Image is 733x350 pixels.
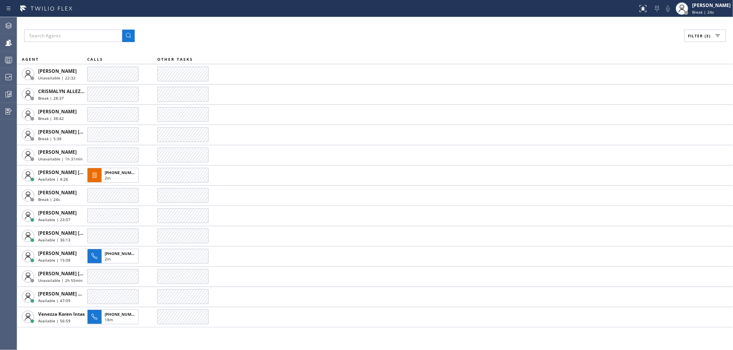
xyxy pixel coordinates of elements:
[38,88,86,95] span: CRISMALYN ALLEZER
[684,30,726,42] button: Filter (3)
[87,307,141,327] button: [PHONE_NUMBER]18m
[38,209,77,216] span: [PERSON_NAME]
[38,75,76,81] span: Unavailable | 22:32
[38,250,77,257] span: [PERSON_NAME]
[38,270,116,277] span: [PERSON_NAME] [PERSON_NAME]
[87,165,141,185] button: [PHONE_NUMBER]2m
[105,256,111,262] span: 2m
[688,33,710,39] span: Filter (3)
[38,95,64,101] span: Break | 28:37
[38,176,68,182] span: Available | 4:26
[87,56,103,62] span: CALLS
[38,189,77,196] span: [PERSON_NAME]
[22,56,39,62] span: AGENT
[105,251,140,256] span: [PHONE_NUMBER]
[38,197,60,202] span: Break | 24s
[38,108,77,115] span: [PERSON_NAME]
[38,217,70,222] span: Available | 23:07
[38,311,85,317] span: Venezza Koren Intas
[38,116,64,121] span: Break | 38:42
[38,257,70,263] span: Available | 15:08
[38,149,77,155] span: [PERSON_NAME]
[38,318,70,324] span: Available | 56:59
[105,175,111,181] span: 2m
[157,56,193,62] span: OTHER TASKS
[24,30,122,42] input: Search Agents
[105,311,140,317] span: [PHONE_NUMBER]
[38,237,70,243] span: Available | 36:13
[38,156,83,162] span: Unavailable | 1h 31min
[105,317,113,322] span: 18m
[87,246,141,266] button: [PHONE_NUMBER]2m
[692,9,714,15] span: Break | 24s
[38,278,83,283] span: Unavailable | 2h 55min
[38,68,77,74] span: [PERSON_NAME]
[38,290,97,297] span: [PERSON_NAME] Guingos
[38,136,62,141] span: Break | 5:38
[38,128,116,135] span: [PERSON_NAME] [PERSON_NAME]
[663,3,673,14] button: Mute
[105,170,140,175] span: [PHONE_NUMBER]
[38,169,116,176] span: [PERSON_NAME] [PERSON_NAME]
[38,298,70,303] span: Available | 47:09
[692,2,731,9] div: [PERSON_NAME]
[38,230,130,236] span: [PERSON_NAME] [PERSON_NAME] Dahil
